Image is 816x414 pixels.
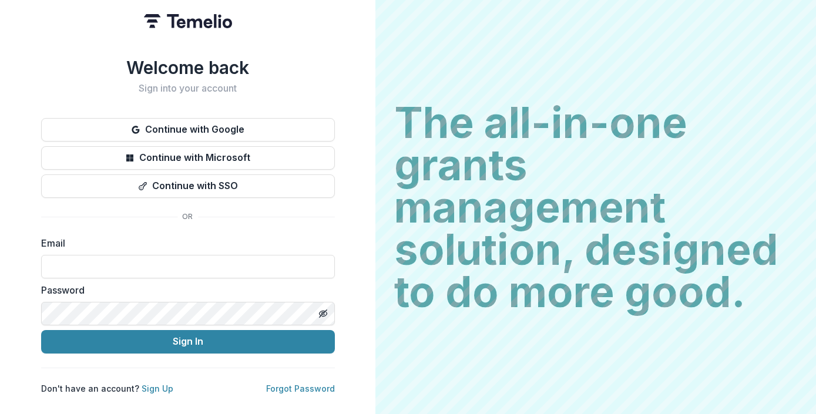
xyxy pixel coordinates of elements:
img: Temelio [144,14,232,28]
button: Sign In [41,330,335,354]
label: Password [41,283,328,297]
a: Forgot Password [266,383,335,393]
button: Continue with Microsoft [41,146,335,170]
a: Sign Up [142,383,173,393]
button: Continue with SSO [41,174,335,198]
h1: Welcome back [41,57,335,78]
label: Email [41,236,328,250]
h2: Sign into your account [41,83,335,94]
p: Don't have an account? [41,382,173,395]
button: Toggle password visibility [314,304,333,323]
button: Continue with Google [41,118,335,142]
